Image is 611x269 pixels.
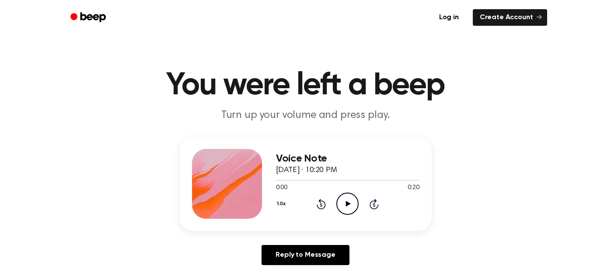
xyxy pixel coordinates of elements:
[276,166,337,174] span: [DATE] · 10:20 PM
[82,70,530,101] h1: You were left a beep
[276,183,287,193] span: 0:00
[138,108,474,123] p: Turn up your volume and press play.
[408,183,419,193] span: 0:20
[64,9,114,26] a: Beep
[262,245,349,265] a: Reply to Message
[276,197,289,211] button: 1.0x
[473,9,547,26] a: Create Account
[276,153,419,165] h3: Voice Note
[430,7,468,28] a: Log in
